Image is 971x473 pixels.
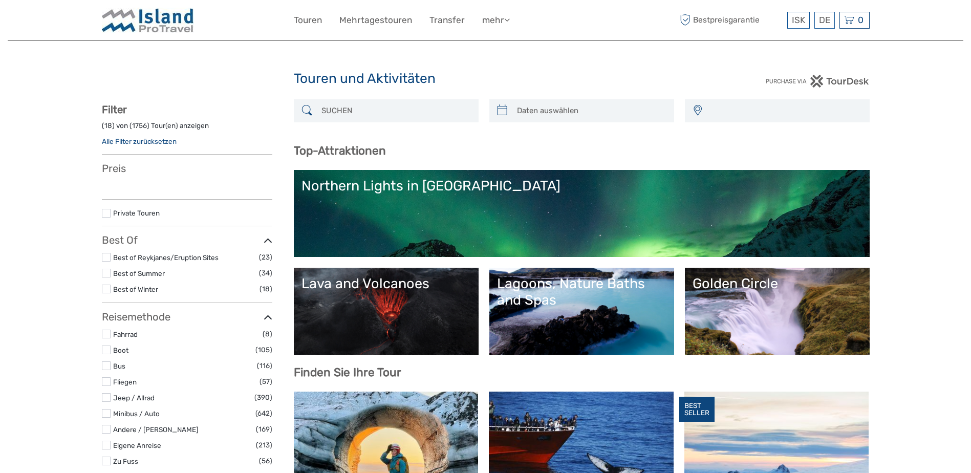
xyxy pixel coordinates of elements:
a: Boot [113,346,128,354]
a: Andere / [PERSON_NAME] [113,425,198,434]
input: Daten auswählen [513,102,669,120]
h3: Reisemethode [102,311,272,323]
span: (8) [263,328,272,340]
a: Bus [113,362,125,370]
span: Bestpreisgarantie [678,12,785,29]
span: (18) [260,283,272,295]
h3: Best Of [102,234,272,246]
a: Best of Winter [113,285,158,293]
a: Lava and Volcanoes [301,275,471,347]
a: Zu Fuss [113,457,138,465]
img: PurchaseViaTourDesk.png [765,75,869,88]
span: (642) [255,407,272,419]
b: Finden Sie Ihre Tour [294,365,401,379]
span: (23) [259,251,272,263]
span: (34) [259,267,272,279]
span: (105) [255,344,272,356]
a: Fliegen [113,378,137,386]
div: DE [814,12,835,29]
a: Best of Summer [113,269,165,277]
a: Eigene Anreise [113,441,161,449]
a: Private Touren [113,209,160,217]
img: Iceland ProTravel [102,8,194,33]
span: (169) [256,423,272,435]
label: 1756 [132,121,147,131]
input: SUCHEN [317,102,473,120]
div: ( ) von ( ) Tour(en) anzeigen [102,121,272,137]
label: 18 [104,121,112,131]
div: Lava and Volcanoes [301,275,471,292]
a: Minibus / Auto [113,410,160,418]
a: Jeep / Allrad [113,394,155,402]
a: Golden Circle [693,275,862,347]
span: (57) [260,376,272,388]
a: Touren [294,13,322,28]
span: (56) [259,455,272,467]
div: Golden Circle [693,275,862,292]
strong: Filter [102,103,127,116]
h3: Preis [102,162,272,175]
span: (116) [257,360,272,372]
h1: Touren und Aktivitäten [294,71,678,87]
div: Lagoons, Nature Baths and Spas [497,275,666,309]
a: mehr [482,13,510,28]
a: Northern Lights in [GEOGRAPHIC_DATA] [301,178,862,249]
span: (390) [254,392,272,403]
span: (213) [256,439,272,451]
a: Transfer [429,13,465,28]
span: 0 [856,15,865,25]
div: BEST SELLER [679,397,715,422]
div: Northern Lights in [GEOGRAPHIC_DATA] [301,178,862,194]
a: Fahrrad [113,330,138,338]
a: Best of Reykjanes/Eruption Sites [113,253,219,262]
a: Mehrtagestouren [339,13,412,28]
a: Alle Filter zurücksetzen [102,137,177,145]
a: Lagoons, Nature Baths and Spas [497,275,666,347]
b: Top-Attraktionen [294,144,386,158]
span: ISK [792,15,805,25]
